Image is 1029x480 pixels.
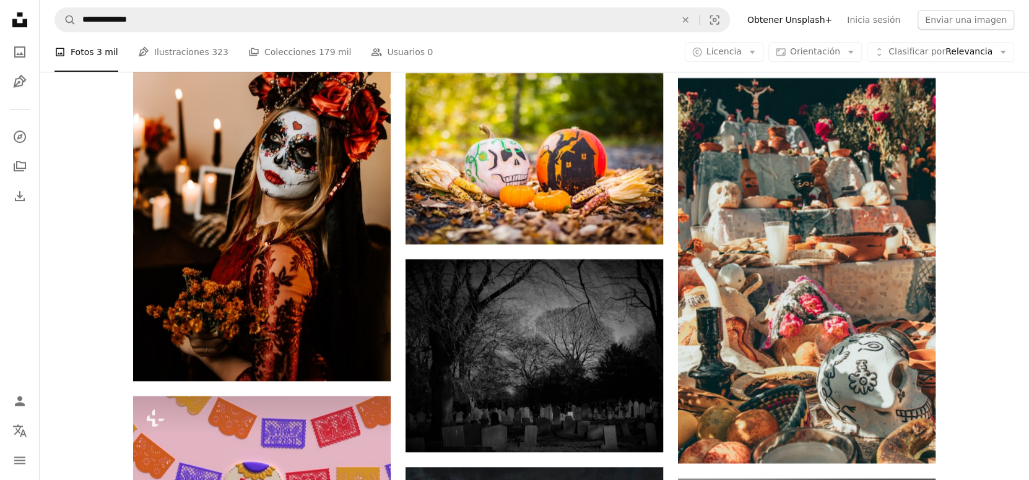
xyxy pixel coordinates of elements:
[7,154,32,179] a: Colecciones
[888,46,945,56] span: Clasificar por
[138,32,228,72] a: Ilustraciones 323
[678,78,936,463] img: Una mesa está llena de elementos ordinarios
[700,8,729,32] button: Búsqueda visual
[918,10,1014,30] button: Enviar una imagen
[7,448,32,473] button: Menú
[248,32,352,72] a: Colecciones 179 mil
[7,124,32,149] a: Explorar
[678,265,936,276] a: Una mesa está llena de elementos ordinarios
[55,8,76,32] button: Buscar en Unsplash
[790,46,840,56] span: Orientación
[319,45,352,59] span: 179 mil
[7,418,32,443] button: Idioma
[672,8,699,32] button: Borrar
[7,69,32,94] a: Ilustraciones
[371,32,433,72] a: Usuarios 0
[7,184,32,208] a: Historial de descargas
[867,42,1014,62] button: Clasificar porRelevancia
[133,182,391,194] a: una mujer con maquillaje pintado para parecer un esqueleto
[54,7,730,32] form: Encuentra imágenes en todo el sitio
[7,388,32,413] a: Iniciar sesión / Registrarse
[706,46,742,56] span: Licencia
[768,42,862,62] button: Orientación
[685,42,763,62] button: Licencia
[888,46,992,58] span: Relevancia
[7,40,32,64] a: Fotos
[427,45,433,59] span: 0
[406,349,663,361] a: Foto en escala de grises de personas sentadas en un banco cerca de los árboles
[406,153,663,164] a: Decoraciones de frutas blancas y negras
[406,259,663,452] img: Foto en escala de grises de personas sentadas en un banco cerca de los árboles
[7,7,32,35] a: Inicio — Unsplash
[406,73,663,244] img: Decoraciones de frutas blancas y negras
[840,10,908,30] a: Inicia sesión
[212,45,228,59] span: 323
[740,10,840,30] a: Obtener Unsplash+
